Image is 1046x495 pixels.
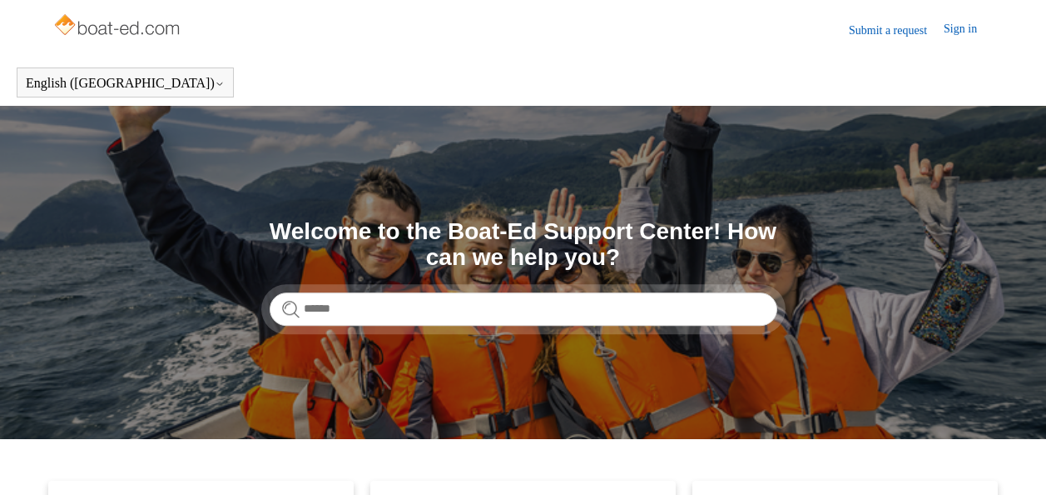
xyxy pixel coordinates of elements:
button: English ([GEOGRAPHIC_DATA]) [26,76,225,91]
input: Search [270,292,777,326]
div: Live chat [1003,452,1046,495]
a: Submit a request [849,22,944,39]
a: Sign in [944,20,994,40]
img: Boat-Ed Help Center home page [52,10,185,43]
h1: Welcome to the Boat-Ed Support Center! How can we help you? [270,219,777,271]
